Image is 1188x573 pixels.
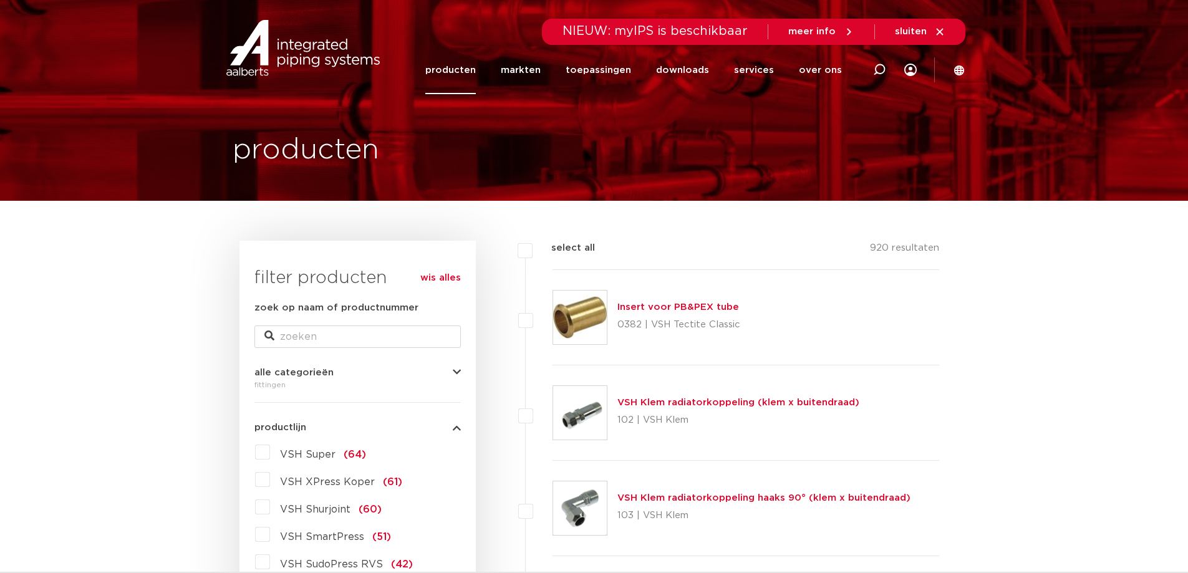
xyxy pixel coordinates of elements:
p: 103 | VSH Klem [617,506,910,526]
span: VSH SudoPress RVS [280,559,383,569]
a: downloads [656,46,709,94]
a: over ons [799,46,842,94]
span: (61) [383,477,402,487]
span: VSH SmartPress [280,532,364,542]
nav: Menu [425,46,842,94]
p: 920 resultaten [870,241,939,260]
a: Insert voor PB&PEX tube [617,302,739,312]
h1: producten [233,130,379,170]
a: toepassingen [566,46,631,94]
p: 102 | VSH Klem [617,410,859,430]
a: services [734,46,774,94]
span: productlijn [254,423,306,432]
input: zoeken [254,325,461,348]
span: meer info [788,27,836,36]
a: VSH Klem radiatorkoppeling (klem x buitendraad) [617,398,859,407]
a: wis alles [420,271,461,286]
a: producten [425,46,476,94]
span: NIEUW: myIPS is beschikbaar [563,25,748,37]
span: (51) [372,532,391,542]
span: alle categorieën [254,368,334,377]
div: fittingen [254,377,461,392]
a: sluiten [895,26,945,37]
label: zoek op naam of productnummer [254,301,418,315]
button: alle categorieën [254,368,461,377]
span: (64) [344,450,366,460]
img: Thumbnail for Insert voor PB&PEX tube [553,291,607,344]
img: Thumbnail for VSH Klem radiatorkoppeling (klem x buitendraad) [553,386,607,440]
span: (60) [359,504,382,514]
a: markten [501,46,541,94]
span: (42) [391,559,413,569]
a: meer info [788,26,854,37]
span: VSH XPress Koper [280,477,375,487]
span: VSH Super [280,450,336,460]
span: sluiten [895,27,927,36]
p: 0382 | VSH Tectite Classic [617,315,740,335]
img: Thumbnail for VSH Klem radiatorkoppeling haaks 90° (klem x buitendraad) [553,481,607,535]
label: select all [533,241,595,256]
button: productlijn [254,423,461,432]
div: my IPS [904,56,917,84]
span: VSH Shurjoint [280,504,350,514]
h3: filter producten [254,266,461,291]
a: VSH Klem radiatorkoppeling haaks 90° (klem x buitendraad) [617,493,910,503]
